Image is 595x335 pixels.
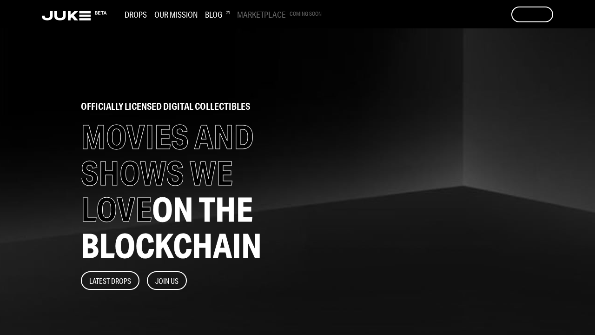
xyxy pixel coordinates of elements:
[147,271,187,290] button: Join Us
[125,9,147,20] h3: Drops
[81,271,139,290] button: Latest Drops
[205,9,230,20] h3: Blog
[154,9,198,20] h3: Our Mission
[81,189,262,266] span: ON THE BLOCKCHAIN
[81,119,284,264] h1: MOVIES AND SHOWS WE LOVE
[81,102,284,111] h2: officially licensed digital collectibles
